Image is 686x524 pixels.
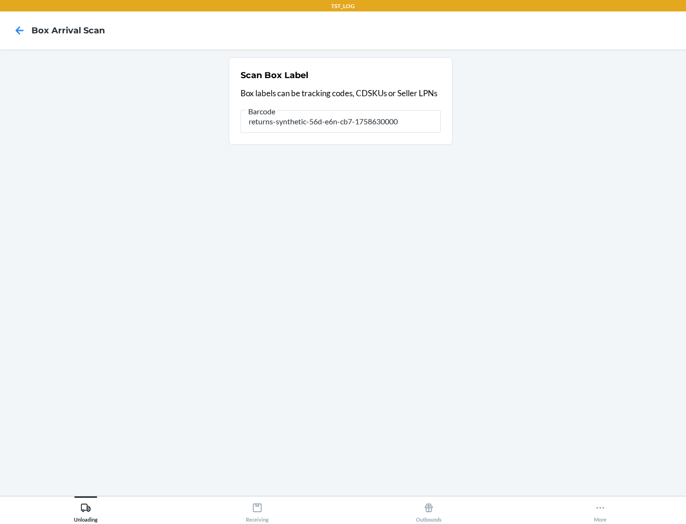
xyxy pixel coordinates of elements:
p: TST_LOG [331,2,355,10]
span: Barcode [247,107,277,116]
p: Box labels can be tracking codes, CDSKUs or Seller LPNs [241,87,441,100]
button: More [514,496,686,523]
div: Receiving [246,499,269,523]
div: Outbounds [416,499,442,523]
button: Receiving [171,496,343,523]
button: Outbounds [343,496,514,523]
div: Unloading [74,499,98,523]
h4: Box Arrival Scan [31,24,105,37]
input: Barcode [241,110,441,133]
div: More [594,499,606,523]
h2: Scan Box Label [241,69,308,81]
